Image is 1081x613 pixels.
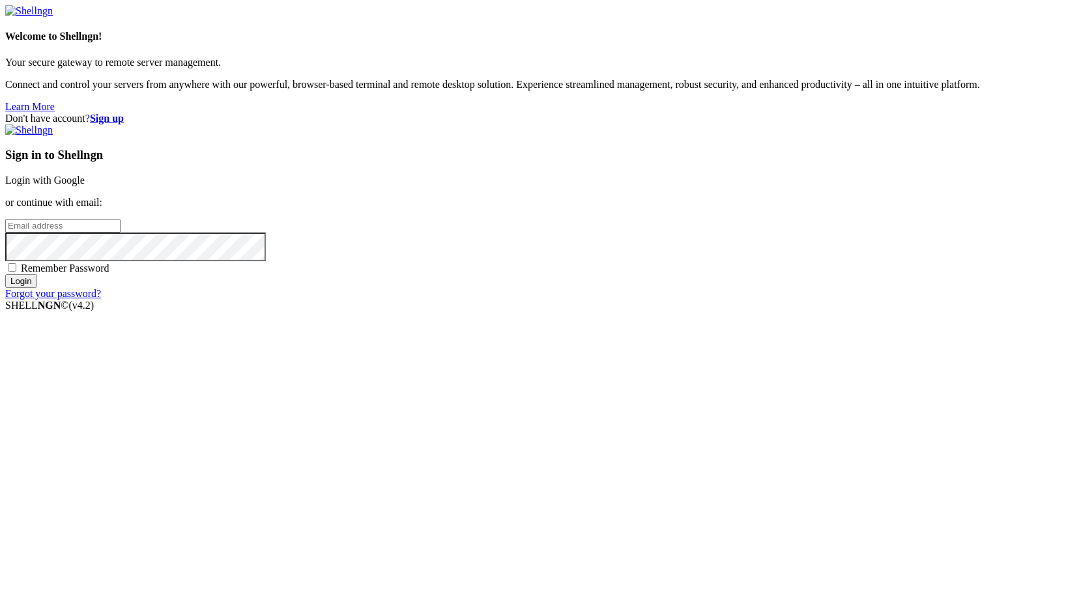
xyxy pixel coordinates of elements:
[5,274,37,288] input: Login
[5,124,53,136] img: Shellngn
[5,197,1076,208] p: or continue with email:
[5,57,1076,68] p: Your secure gateway to remote server management.
[69,300,94,311] span: 4.2.0
[5,148,1076,162] h3: Sign in to Shellngn
[5,288,101,299] a: Forgot your password?
[5,300,94,311] span: SHELL ©
[5,5,53,17] img: Shellngn
[5,101,55,112] a: Learn More
[38,300,61,311] b: NGN
[5,31,1076,42] h4: Welcome to Shellngn!
[5,175,85,186] a: Login with Google
[5,219,121,233] input: Email address
[5,79,1076,91] p: Connect and control your servers from anywhere with our powerful, browser-based terminal and remo...
[8,263,16,272] input: Remember Password
[5,113,1076,124] div: Don't have account?
[21,263,109,274] span: Remember Password
[90,113,124,124] a: Sign up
